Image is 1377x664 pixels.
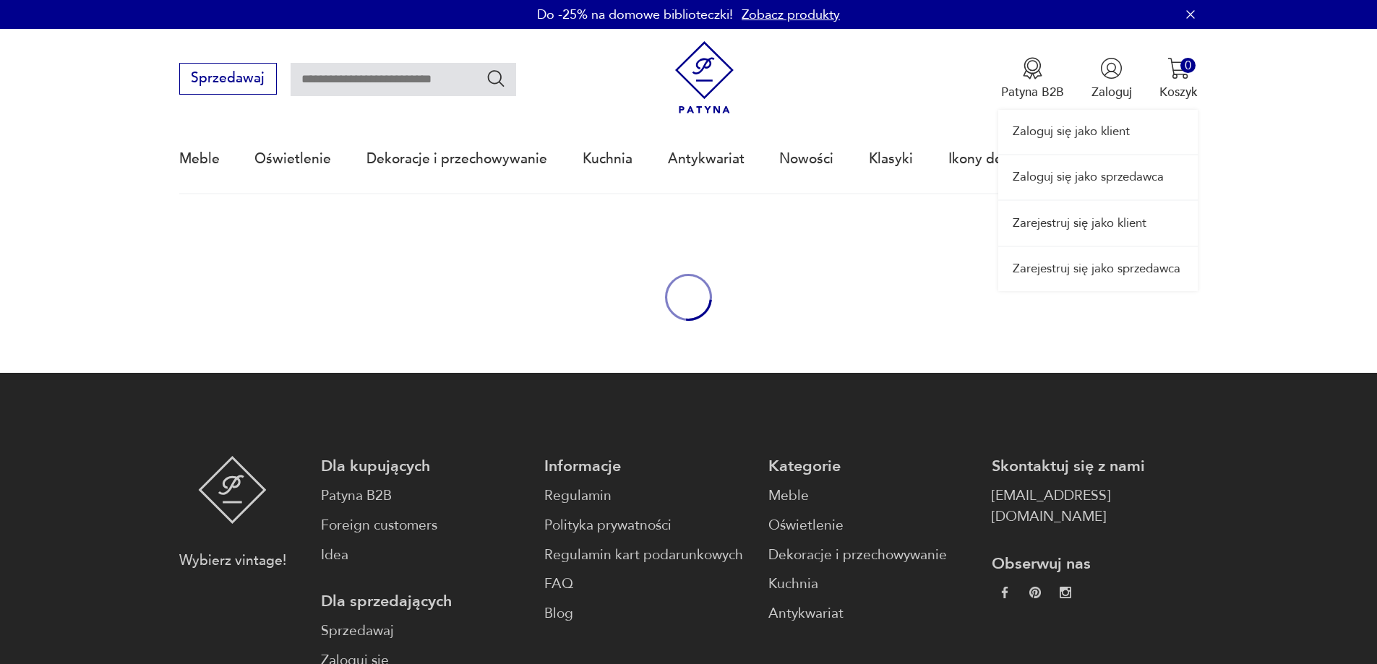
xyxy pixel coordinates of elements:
p: Informacje [544,456,750,477]
a: Dekoracje i przechowywanie [366,126,547,192]
img: 37d27d81a828e637adc9f9cb2e3d3a8a.webp [1029,587,1041,598]
p: Skontaktuj się z nami [992,456,1198,477]
a: Kuchnia [583,126,632,192]
p: Do -25% na domowe biblioteczki! [537,6,733,24]
a: Regulamin kart podarunkowych [544,545,750,566]
img: Patyna - sklep z meblami i dekoracjami vintage [198,456,267,524]
img: c2fd9cf7f39615d9d6839a72ae8e59e5.webp [1060,587,1071,598]
button: Szukaj [486,68,507,89]
a: Polityka prywatności [544,515,750,536]
a: Antykwariat [668,126,745,192]
a: Zarejestruj się jako klient [998,201,1198,245]
p: Wybierz vintage! [179,551,286,572]
a: Dekoracje i przechowywanie [768,545,974,566]
a: Zaloguj się jako sprzedawca [998,155,1198,199]
a: Nowości [779,126,833,192]
a: Patyna B2B [321,486,527,506]
a: FAQ [544,574,750,595]
a: Oświetlenie [768,515,974,536]
p: Dla kupujących [321,456,527,477]
a: Meble [179,126,220,192]
p: Obserwuj nas [992,553,1198,574]
a: Zobacz produkty [742,6,840,24]
p: Kategorie [768,456,974,477]
a: Kuchnia [768,574,974,595]
a: Sprzedawaj [321,621,527,642]
a: Klasyki [869,126,913,192]
a: Regulamin [544,486,750,506]
img: Patyna - sklep z meblami i dekoracjami vintage [668,41,741,114]
a: Sprzedawaj [179,74,277,85]
a: Zaloguj się jako klient [998,110,1198,154]
a: [EMAIL_ADDRESS][DOMAIN_NAME] [992,486,1198,527]
a: Antykwariat [768,603,974,624]
a: Foreign customers [321,515,527,536]
a: Oświetlenie [254,126,331,192]
a: Idea [321,545,527,566]
a: Zarejestruj się jako sprzedawca [998,247,1198,291]
button: Sprzedawaj [179,63,277,95]
p: Dla sprzedających [321,591,527,612]
img: da9060093f698e4c3cedc1453eec5031.webp [999,587,1011,598]
a: Meble [768,486,974,506]
a: Blog [544,603,750,624]
a: Ikony designu [948,126,1037,192]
